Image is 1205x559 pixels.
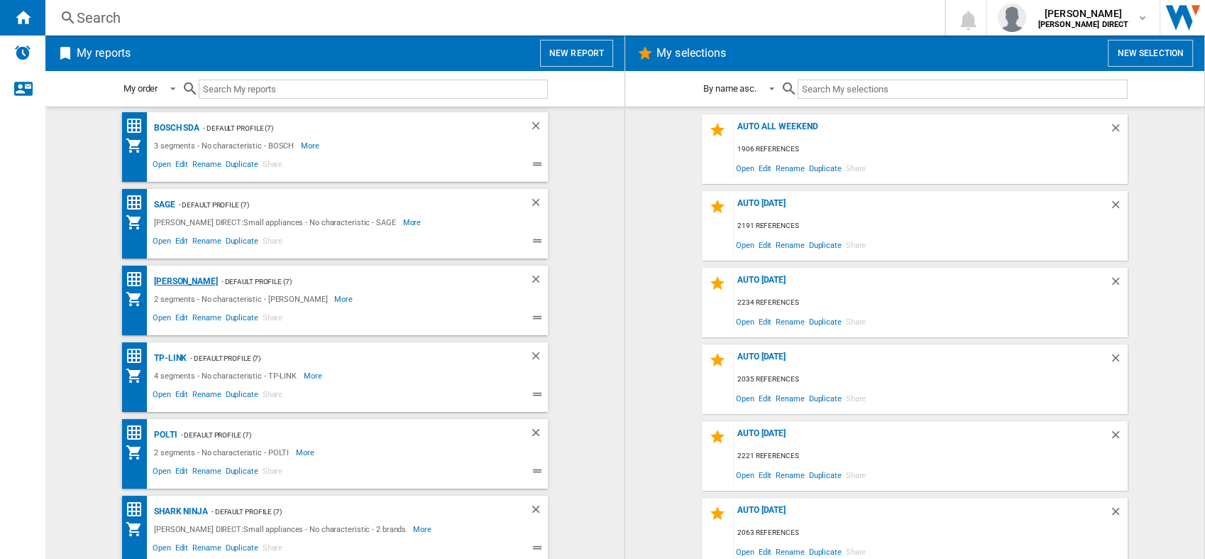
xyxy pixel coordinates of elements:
[173,311,191,328] span: Edit
[798,80,1128,99] input: Search My selections
[807,312,844,331] span: Duplicate
[126,137,150,154] div: My Assortment
[126,347,150,365] div: Price Ranking
[175,196,501,214] div: - Default profile (7)
[654,40,729,67] h2: My selections
[126,521,150,538] div: My Assortment
[150,273,218,291] div: [PERSON_NAME]
[529,119,548,137] div: Delete
[734,275,1109,294] div: AUTO [DATE]
[224,234,260,251] span: Duplicate
[304,367,324,384] span: More
[77,8,908,28] div: Search
[260,158,285,175] span: Share
[301,137,321,154] span: More
[734,141,1128,158] div: 1906 references
[173,465,191,482] span: Edit
[150,388,173,405] span: Open
[734,121,1109,141] div: AUTO ALL WEEKEND
[150,311,173,328] span: Open
[703,83,756,94] div: By name asc.
[1108,40,1193,67] button: New selection
[150,444,296,461] div: 2 segments - No characteristic - POLTI
[224,311,260,328] span: Duplicate
[734,524,1128,542] div: 2063 references
[296,444,317,461] span: More
[734,352,1109,371] div: AUTO [DATE]
[126,291,150,308] div: My Assortment
[150,214,403,231] div: [PERSON_NAME] DIRECT:Small appliances - No characteristic - SAGE
[1109,198,1128,217] div: Delete
[173,388,191,405] span: Edit
[224,388,260,405] span: Duplicate
[998,4,1026,32] img: profile.jpg
[1109,505,1128,524] div: Delete
[807,389,844,408] span: Duplicate
[529,426,548,444] div: Delete
[126,367,150,384] div: My Assortment
[187,349,501,367] div: - Default profile (7)
[150,158,173,175] span: Open
[126,194,150,212] div: Price Ranking
[150,367,304,384] div: 4 segments - No characteristic - TP-LINK
[734,294,1128,312] div: 2234 references
[529,349,548,367] div: Delete
[150,503,208,521] div: Shark Ninja
[1038,6,1128,21] span: [PERSON_NAME]
[734,505,1109,524] div: AUTO [DATE]
[734,447,1128,465] div: 2221 references
[260,311,285,328] span: Share
[150,465,173,482] span: Open
[199,80,548,99] input: Search My reports
[734,465,756,484] span: Open
[1109,275,1128,294] div: Delete
[150,234,173,251] span: Open
[844,465,869,484] span: Share
[123,83,158,94] div: My order
[14,44,31,61] img: alerts-logo.svg
[126,214,150,231] div: My Assortment
[756,235,774,254] span: Edit
[1109,121,1128,141] div: Delete
[199,119,501,137] div: - Default profile (7)
[774,312,806,331] span: Rename
[774,235,806,254] span: Rename
[224,158,260,175] span: Duplicate
[190,465,223,482] span: Rename
[734,235,756,254] span: Open
[260,388,285,405] span: Share
[756,312,774,331] span: Edit
[756,465,774,484] span: Edit
[734,312,756,331] span: Open
[529,196,548,214] div: Delete
[150,426,177,444] div: Polti
[807,235,844,254] span: Duplicate
[260,465,285,482] span: Share
[150,521,413,538] div: [PERSON_NAME] DIRECT:Small appliances - No characteristic - 2 brands
[734,371,1128,389] div: 2035 references
[1038,20,1128,29] b: [PERSON_NAME] DIRECT
[150,137,301,154] div: 3 segments - No characteristic - BOSCH
[173,158,191,175] span: Edit
[218,273,501,291] div: - Default profile (7)
[844,389,869,408] span: Share
[807,465,844,484] span: Duplicate
[150,291,334,308] div: 2 segments - No characteristic - [PERSON_NAME]
[173,234,191,251] span: Edit
[734,217,1128,235] div: 2191 references
[807,158,844,178] span: Duplicate
[734,389,756,408] span: Open
[190,234,223,251] span: Rename
[1109,352,1128,371] div: Delete
[774,389,806,408] span: Rename
[734,428,1109,447] div: AUTO [DATE]
[150,119,199,137] div: BOSCH SDA
[126,424,150,442] div: Price Ranking
[756,158,774,178] span: Edit
[844,235,869,254] span: Share
[177,426,501,444] div: - Default profile (7)
[173,541,191,558] span: Edit
[403,214,424,231] span: More
[126,501,150,519] div: Price Ranking
[734,198,1109,217] div: AUTO [DATE]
